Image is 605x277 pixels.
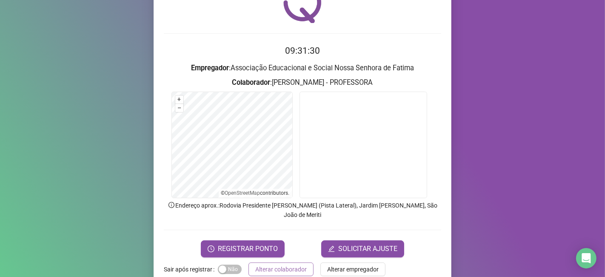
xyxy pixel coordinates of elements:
button: editSOLICITAR AJUSTE [321,240,404,257]
time: 09:31:30 [285,46,320,56]
strong: Colaborador [232,78,271,87]
span: REGISTRAR PONTO [218,244,278,254]
span: SOLICITAR AJUSTE [338,244,397,254]
span: Alterar empregador [327,265,379,274]
strong: Empregador [191,64,229,72]
span: Alterar colaborador [255,265,307,274]
span: clock-circle [208,245,214,252]
li: © contributors. [221,190,290,196]
button: Alterar empregador [320,263,385,276]
h3: : [PERSON_NAME] - PROFESSORA [164,77,441,88]
label: Sair após registrar [164,263,218,276]
button: Alterar colaborador [248,263,314,276]
h3: : Associação Educacional e Social Nossa Senhora de Fatima [164,63,441,74]
p: Endereço aprox. : Rodovia Presidente [PERSON_NAME] (Pista Lateral), Jardim [PERSON_NAME], São Joã... [164,201,441,219]
div: Open Intercom Messenger [576,248,596,268]
button: REGISTRAR PONTO [201,240,285,257]
a: OpenStreetMap [225,190,260,196]
span: edit [328,245,335,252]
span: info-circle [168,201,175,209]
button: – [175,104,183,112]
button: + [175,95,183,104]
